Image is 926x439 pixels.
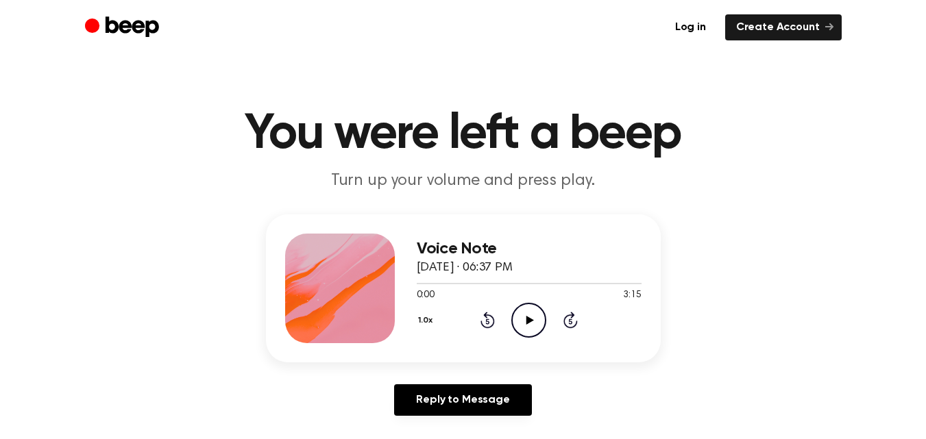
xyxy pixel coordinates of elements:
span: [DATE] · 06:37 PM [417,262,513,274]
button: 1.0x [417,309,438,332]
h1: You were left a beep [112,110,814,159]
span: 0:00 [417,288,435,303]
h3: Voice Note [417,240,642,258]
a: Beep [85,14,162,41]
a: Log in [664,14,717,40]
a: Create Account [725,14,842,40]
span: 3:15 [623,288,641,303]
a: Reply to Message [394,384,531,416]
p: Turn up your volume and press play. [200,170,727,192]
